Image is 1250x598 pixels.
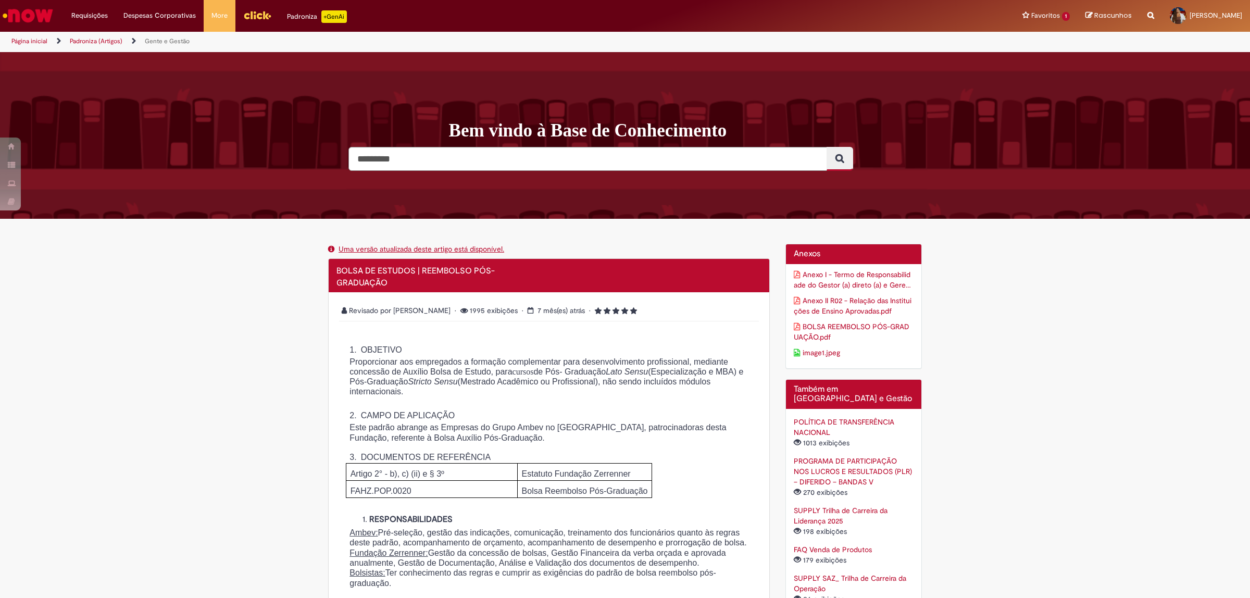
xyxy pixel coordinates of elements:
[794,269,914,290] a: Download de anexo Anexo I - Termo de Responsabilidade do Gestor (a) direto (a) e Gerente de Gente...
[1,5,55,26] img: ServiceNow
[11,37,47,45] a: Página inicial
[349,357,743,396] span: Proporcionar aos empregados a formação complementar para desenvolvimento profissional, mediante c...
[349,528,378,537] u: Ambev:
[794,506,888,526] a: SUPPLY Trilha de Carreira da Liderança 2025
[794,267,914,360] ul: Anexos
[71,10,108,21] span: Requisições
[8,32,826,51] ul: Trilhas de página
[794,385,914,403] h2: Também em [GEOGRAPHIC_DATA] e Gestão
[589,306,637,315] span: 5 rating
[794,438,852,447] span: 1013 exibições
[408,377,457,386] em: Stricto Sensu
[621,307,628,315] i: 4
[1031,10,1060,21] span: Favoritos
[243,7,271,23] img: click_logo_yellow_360x200.png
[145,37,190,45] a: Gente e Gestão
[589,306,593,315] span: •
[794,417,894,437] a: POLÍTICA DE TRANSFERÊNCIA NACIONAL
[794,545,872,554] a: FAQ Venda de Produtos
[369,514,453,525] strong: RESPONSABILIDADES
[70,37,122,45] a: Padroniza (Artigos)
[595,307,602,315] i: 1
[606,367,648,376] em: Lato Sensu
[339,244,504,254] a: Uma versão atualizada deste artigo está disponível.
[794,250,914,259] h2: Anexos
[1062,12,1070,21] span: 1
[211,10,228,21] span: More
[794,574,906,593] a: SUPPLY SAZ_ Trilha de Carreira da Operação
[794,527,849,536] span: 198 exibições
[537,306,585,315] span: 7 mês(es) atrás
[630,307,637,315] i: 5
[1094,10,1132,20] span: Rascunhos
[612,307,619,315] i: 3
[349,345,402,354] span: 1. OBJETIVO
[349,528,746,547] span: Pré-seleção, gestão das indicações, comunicação, treinamento dos funcionários quanto às regras de...
[349,453,491,462] span: 3. DOCUMENTOS DE REFERÊNCIA
[336,266,495,288] span: BOLSA DE ESTUDOS | REEMBOLSO PÓS-GRADUAÇÃO
[348,147,827,171] input: Pesquisar
[512,367,534,376] span: cursos
[827,147,853,171] button: Pesquisar
[349,549,428,557] u: Fundação Zerrenner:
[342,306,453,315] span: Revisado por [PERSON_NAME]
[351,469,444,478] span: Artigo 2° - b), c) (ii) e § 3º
[604,307,610,315] i: 2
[349,549,726,567] span: Gestão da concessão de bolsas, Gestão Financeira da verba orçada e aprovada anualmente, Gestão de...
[287,10,347,23] div: Padroniza
[349,568,716,587] span: Ter conhecimento das regras e cumprir as exigências do padrão de bolsa reembolso pós-graduação.
[349,568,385,577] u: Bolsistas:
[522,487,648,495] span: Bolsa Reembolso Pós-Graduação
[123,10,196,21] span: Despesas Corporativas
[1085,11,1132,21] a: Rascunhos
[321,10,347,23] p: +GenAi
[351,487,411,495] span: FAHZ.POP.0020
[595,306,637,315] span: Classificação média do artigo - 5.0 estrelas
[455,306,520,315] span: 1995 exibições
[537,306,585,315] time: 27/02/2025 11:36:35
[794,555,848,565] span: 179 exibições
[522,469,631,478] span: Estatuto Fundação Zerrenner
[794,347,914,358] a: Download de anexo image1.jpeg
[794,456,912,487] a: PROGRAMA DE PARTICIPAÇÃO NOS LUCROS E RESULTADOS (PLR) – DIFERIDO – BANDAS V
[522,306,526,315] span: •
[349,411,455,420] span: 2. CAMPO DE APLICAÇÃO
[349,423,726,442] span: Este padrão abrange as Empresas do Grupo Ambev no [GEOGRAPHIC_DATA], patrocinadoras desta Fundaçã...
[794,295,914,316] a: Download de anexo Anexo II R02 - Relação das Instituições de Ensino Aprovadas.pdf
[455,306,458,315] span: •
[1190,11,1242,20] span: [PERSON_NAME]
[794,488,849,497] span: 270 exibições
[449,120,930,142] h1: Bem vindo à Base de Conhecimento
[794,321,914,342] a: Download de anexo BOLSA REEMBOLSO PÓS-GRADUAÇÃO.pdf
